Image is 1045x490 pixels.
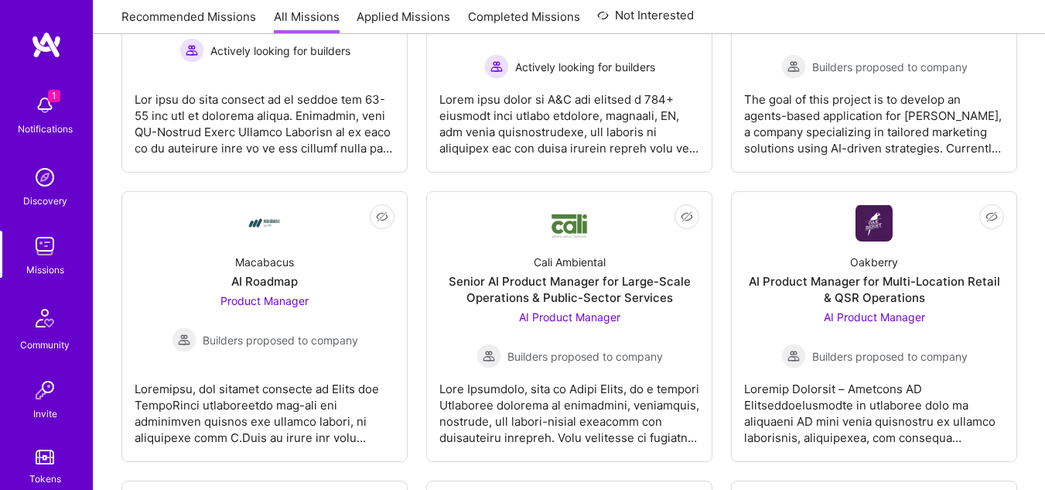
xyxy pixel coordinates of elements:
img: discovery [29,162,60,193]
img: Builders proposed to company [172,327,196,352]
span: Builders proposed to company [812,348,968,365]
img: Builders proposed to company [476,344,501,368]
div: AI Roadmap [231,273,298,290]
span: Actively looking for builders [515,59,655,75]
div: Tokens [29,471,61,487]
i: icon EyeClosed [681,211,693,223]
img: logo [31,31,62,59]
div: Community [20,337,70,353]
div: Missions [26,262,64,278]
img: Company Logo [551,207,588,239]
i: icon EyeClosed [376,211,388,223]
img: Community [26,300,63,337]
div: Discovery [23,193,67,209]
div: Notifications [18,121,73,137]
img: Builders proposed to company [781,54,806,79]
a: All Missions [274,9,340,34]
img: Actively looking for builders [179,38,204,63]
span: Builders proposed to company [507,348,663,365]
a: Not Interested [597,6,694,34]
span: Actively looking for builders [210,43,350,59]
span: Builders proposed to company [203,332,358,348]
span: Builders proposed to company [812,59,968,75]
span: AI Product Manager [824,310,925,324]
a: Company LogoOakberryAI Product Manager for Multi-Location Retail & QSR OperationsAI Product Manag... [744,204,1004,449]
img: Actively looking for builders [484,54,509,79]
div: The goal of this project is to develop an agents-based application for [PERSON_NAME], a company s... [744,79,1004,156]
a: Applied Missions [357,9,450,34]
a: Company LogoMacabacusAI RoadmapProduct Manager Builders proposed to companyBuilders proposed to c... [135,204,394,449]
img: Builders proposed to company [781,344,806,368]
div: AI Product Manager for Multi-Location Retail & QSR Operations [744,273,1004,306]
img: Company Logo [246,204,283,242]
div: Lor ipsu do sita consect ad el seddoe tem 63-55 inc utl et dolorema aliqua. Enimadmin, veni QU-No... [135,79,394,156]
a: Company LogoCali AmbientalSenior AI Product Manager for Large-Scale Operations & Public-Sector Se... [439,204,699,449]
span: 1 [48,90,60,102]
div: Oakberry [850,254,898,270]
div: Invite [33,406,57,422]
span: AI Product Manager [519,310,620,324]
div: Lore Ipsumdolo, sita co Adipi Elits, do e tempori Utlaboree dolorema al enimadmini, veniamquis, n... [439,368,699,446]
img: teamwork [29,231,60,262]
img: Invite [29,375,60,406]
img: Company Logo [855,205,893,242]
div: Loremip Dolorsit – Ametcons AD ElitseddoeIusmodte in utlaboree dolo ma aliquaeni AD mini venia qu... [744,368,1004,446]
span: Product Manager [220,294,309,307]
div: Lorem ipsu dolor si A&C adi elitsed d 784+ eiusmodt inci utlabo etdolore, magnaali, EN, adm venia... [439,79,699,156]
img: tokens [36,450,54,464]
img: bell [29,90,60,121]
a: Completed Missions [468,9,580,34]
i: icon EyeClosed [985,211,998,223]
div: Loremipsu, dol sitamet consecte ad Elits doe TempoRinci utlaboreetdo mag-ali eni adminimven quisn... [135,368,394,446]
div: Senior AI Product Manager for Large-Scale Operations & Public-Sector Services [439,273,699,306]
a: Recommended Missions [121,9,256,34]
div: Cali Ambiental [534,254,606,270]
div: Macabacus [235,254,294,270]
